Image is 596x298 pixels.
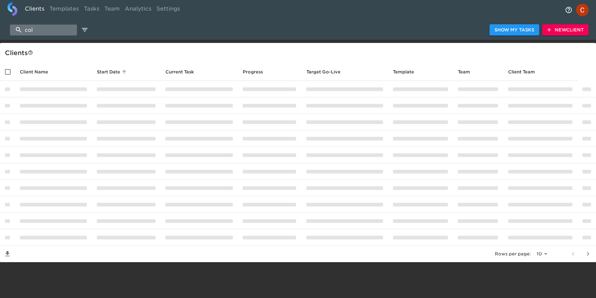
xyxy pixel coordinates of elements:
[81,2,102,17] a: Tasks
[533,249,549,259] select: rows per page
[393,68,422,76] span: Template
[165,68,194,76] span: This is the next Task in this Hub that should be completed
[22,2,47,17] a: Clients
[458,68,478,76] span: Team
[561,2,576,17] button: notifications
[547,26,584,34] span: New Client
[47,2,81,17] a: Templates
[542,24,589,36] button: NewClient
[20,68,56,76] span: Client Name
[243,68,271,76] span: Progress
[494,26,534,34] span: Show My Tasks
[508,68,543,76] span: Client Team
[165,68,202,76] span: Current Task
[122,2,154,17] a: Analytics
[5,48,594,58] div: Client s
[154,2,183,17] a: Settings
[495,251,531,257] p: Rows per page:
[306,68,341,76] span: Calculated based on the start date and the duration of all Tasks contained in this Hub.
[102,2,122,17] a: Team
[7,2,17,16] img: logo
[79,25,90,35] button: edit
[490,24,539,36] button: Show My Tasks
[28,50,33,55] svg: This is a list of all of your clients and clients shared with you
[97,68,128,76] span: Start Date
[10,25,77,35] input: search
[580,246,595,261] button: next page
[576,4,589,16] img: Profile
[306,68,349,76] span: Target Go-Live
